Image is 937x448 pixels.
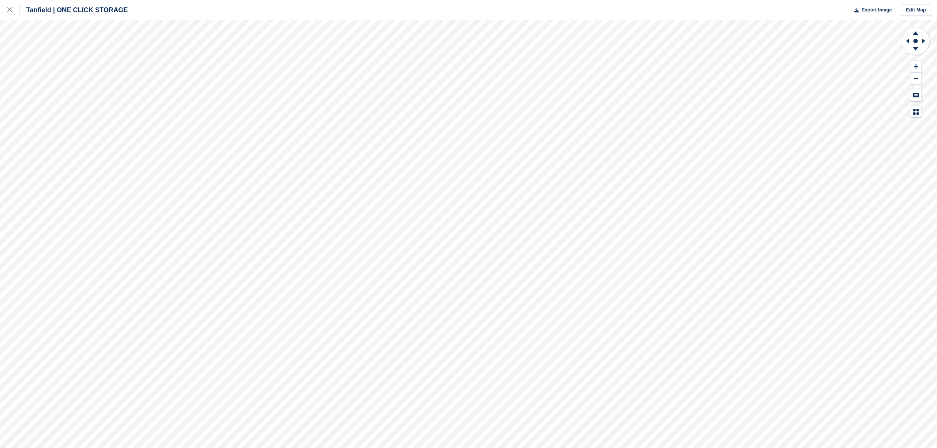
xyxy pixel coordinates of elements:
button: Zoom In [910,61,922,73]
button: Keyboard Shortcuts [910,89,922,101]
div: Tanfield | ONE CLICK STORAGE [20,6,128,14]
button: Export Image [850,4,892,16]
button: Map Legend [910,106,922,118]
button: Zoom Out [910,73,922,85]
span: Export Image [861,6,892,14]
a: Edit Map [901,4,931,16]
